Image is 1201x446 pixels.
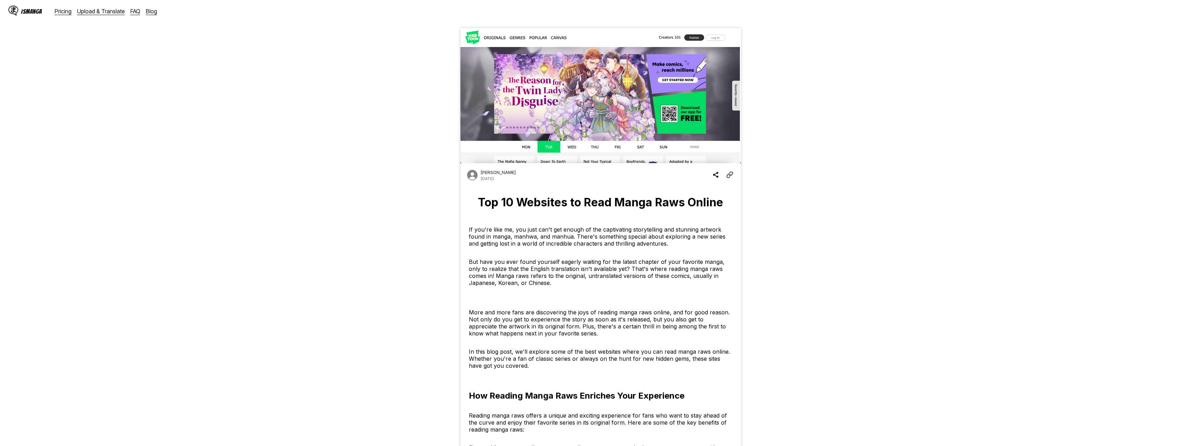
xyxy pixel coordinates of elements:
[146,8,157,15] a: Blog
[469,348,733,369] p: In this blog post, we'll explore some of the best websites where you can read manga raws online. ...
[466,195,735,209] h1: Top 10 Websites to Read Manga Raws Online
[8,6,55,17] a: IsManga LogoIsManga
[466,169,479,181] img: Author avatar
[21,8,42,15] div: IsManga
[469,258,733,286] p: But have you ever found yourself eagerly waiting for the latest chapter of your favorite manga, o...
[469,226,733,247] p: If you're like me, you just can't get enough of the captivating storytelling and stunning artwork...
[460,28,741,163] img: Cover
[469,380,684,401] h2: How Reading Manga Raws Enriches Your Experience
[481,170,516,175] p: Author
[469,309,733,337] p: More and more fans are discovering the joys of reading manga raws online, and for good reason. No...
[712,171,719,179] img: Share blog
[55,8,72,15] a: Pricing
[481,177,494,181] p: Date published
[8,6,18,15] img: IsManga Logo
[130,8,140,15] a: FAQ
[469,412,733,433] p: Reading manga raws offers a unique and exciting experience for fans who want to stay ahead of the...
[77,8,125,15] a: Upload & Translate
[726,171,733,179] img: Copy Article Link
